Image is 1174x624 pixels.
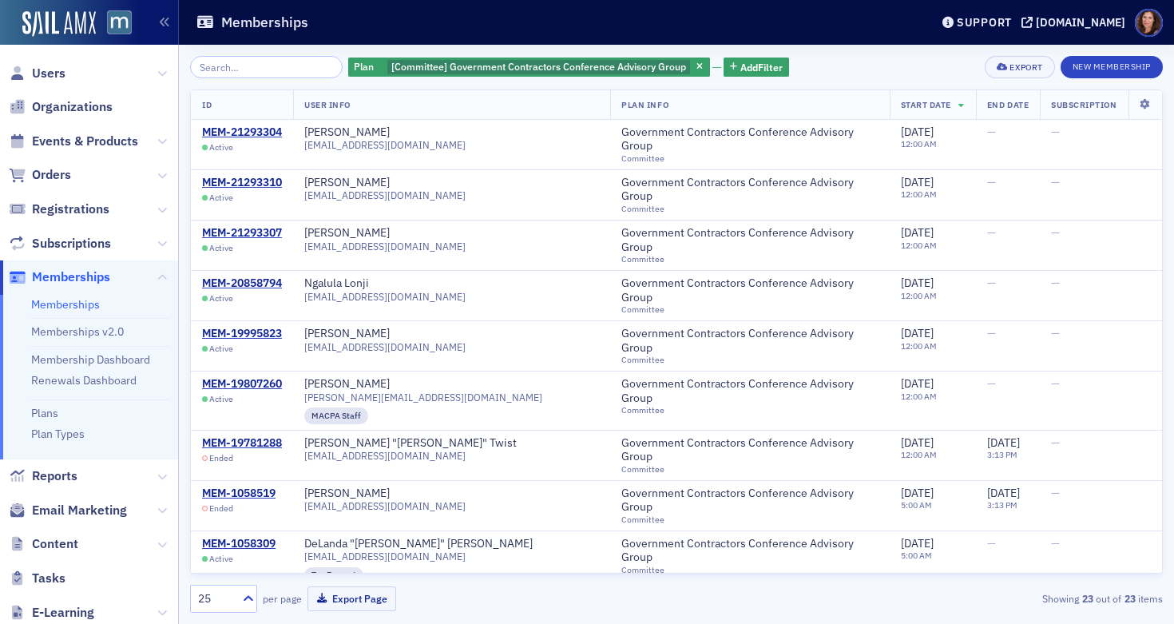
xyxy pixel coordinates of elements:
[1135,9,1163,37] span: Profile
[901,550,932,561] time: 5:00 AM
[9,201,109,218] a: Registrations
[190,56,343,78] input: Search…
[22,11,96,37] a: SailAMX
[621,254,878,264] div: Committee
[621,304,878,315] div: Committee
[31,324,124,339] a: Memberships v2.0
[32,268,110,286] span: Memberships
[107,10,132,35] img: SailAMX
[621,515,878,525] div: Committee
[391,60,686,73] span: [Committee] Government Contractors Conference Advisory Group
[354,60,374,73] span: Plan
[901,240,937,251] time: 12:00 AM
[202,99,212,110] span: ID
[1051,125,1060,139] span: —
[985,56,1054,78] button: Export
[209,193,233,203] span: Active
[9,268,110,286] a: Memberships
[1121,591,1138,606] strong: 23
[987,276,996,290] span: —
[209,453,233,463] span: Ended
[621,405,878,415] div: Committee
[621,377,878,405] a: Government Contractors Conference Advisory Group
[901,326,934,340] span: [DATE]
[202,487,276,501] a: MEM-1058519
[32,502,127,519] span: Email Marketing
[202,436,282,451] a: MEM-19781288
[1009,63,1042,72] div: Export
[9,535,78,553] a: Content
[621,464,878,475] div: Committee
[987,99,1029,110] span: End Date
[202,327,282,341] a: MEM-19995823
[304,487,390,501] div: [PERSON_NAME]
[621,153,878,164] div: Committee
[1051,99,1116,110] span: Subscription
[304,176,390,190] a: [PERSON_NAME]
[1051,276,1060,290] span: —
[9,65,65,82] a: Users
[901,225,934,240] span: [DATE]
[987,125,996,139] span: —
[304,125,390,140] a: [PERSON_NAME]
[31,406,58,420] a: Plans
[987,536,996,550] span: —
[31,352,150,367] a: Membership Dashboard
[348,58,710,78] div: [Committee] Government Contractors Conference Advisory Group
[621,537,878,565] a: Government Contractors Conference Advisory Group
[621,355,878,365] div: Committee
[1061,56,1163,78] button: New Membership
[1061,58,1163,73] a: New Membership
[32,467,77,485] span: Reports
[9,467,77,485] a: Reports
[304,327,390,341] a: [PERSON_NAME]
[621,487,878,515] a: Government Contractors Conference Advisory Group
[901,276,934,290] span: [DATE]
[209,344,233,354] span: Active
[307,586,396,611] button: Export Page
[304,537,533,551] a: DeLanda "[PERSON_NAME]" [PERSON_NAME]
[221,13,308,32] h1: Memberships
[304,436,517,451] a: [PERSON_NAME] "[PERSON_NAME]" Twist
[987,435,1020,450] span: [DATE]
[901,99,951,110] span: Start Date
[304,99,351,110] span: User Info
[901,125,934,139] span: [DATE]
[987,326,996,340] span: —
[621,226,878,254] a: Government Contractors Conference Advisory Group
[202,125,282,140] a: MEM-21293304
[202,226,282,240] a: MEM-21293307
[209,554,233,564] span: Active
[31,373,137,388] a: Renewals Dashboard
[304,500,466,512] span: [EMAIL_ADDRESS][DOMAIN_NAME]
[987,499,1017,511] time: 3:13 PM
[621,276,878,304] a: Government Contractors Conference Advisory Group
[304,276,369,291] a: Ngalula Lonji
[987,486,1020,500] span: [DATE]
[850,591,1163,606] div: Showing out of items
[202,537,276,551] div: MEM-1058309
[901,391,937,402] time: 12:00 AM
[304,291,466,303] span: [EMAIL_ADDRESS][DOMAIN_NAME]
[304,450,466,462] span: [EMAIL_ADDRESS][DOMAIN_NAME]
[901,175,934,189] span: [DATE]
[901,486,934,500] span: [DATE]
[9,166,71,184] a: Orders
[32,570,65,587] span: Tasks
[621,176,878,204] a: Government Contractors Conference Advisory Group
[263,591,302,606] label: per page
[31,297,100,312] a: Memberships
[1051,175,1060,189] span: —
[901,536,934,550] span: [DATE]
[304,139,466,151] span: [EMAIL_ADDRESS][DOMAIN_NAME]
[209,293,233,304] span: Active
[901,290,937,301] time: 12:00 AM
